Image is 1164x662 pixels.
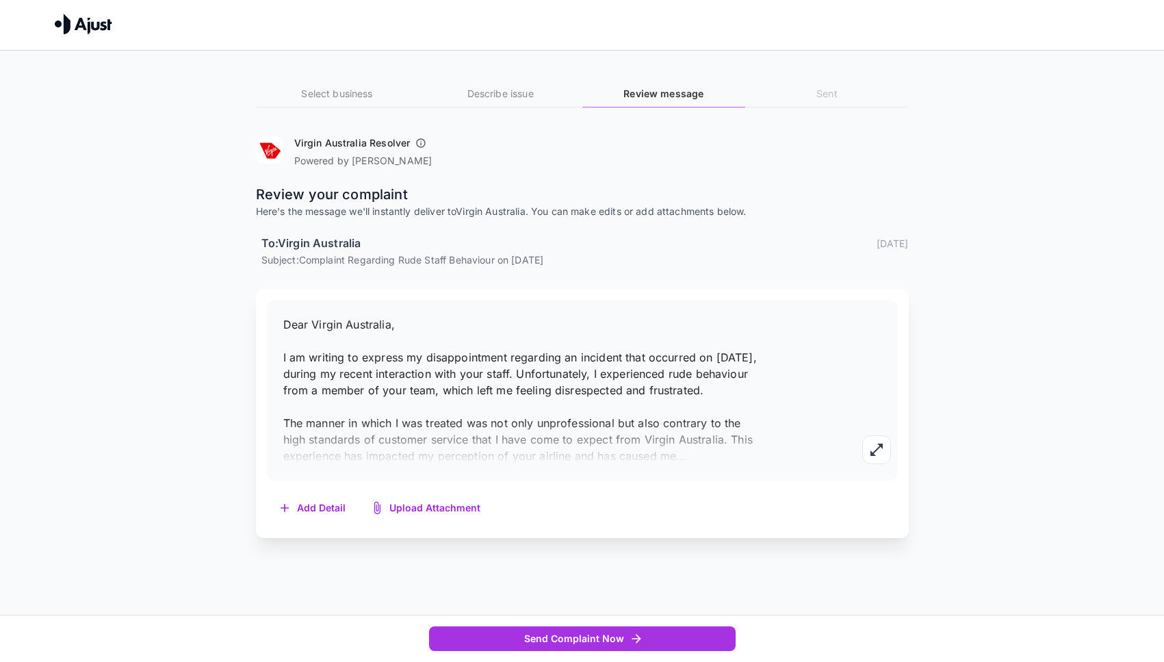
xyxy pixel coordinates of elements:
h6: Sent [745,86,908,101]
img: Virgin Australia [256,136,283,164]
h6: Select business [256,86,419,101]
p: Here's the message we'll instantly deliver to Virgin Australia . You can make edits or add attach... [256,205,909,218]
p: Subject: Complaint Regarding Rude Staff Behaviour on [DATE] [261,253,909,267]
span: Dear Virgin Australia, I am writing to express my disappointment regarding an incident that occur... [283,318,757,463]
h6: To: Virgin Australia [261,235,361,253]
button: Send Complaint Now [429,626,736,652]
p: [DATE] [877,236,909,251]
button: Add Detail [267,494,359,522]
p: Powered by [PERSON_NAME] [294,154,432,168]
button: Upload Attachment [359,494,494,522]
p: Review your complaint [256,184,909,205]
h6: Virgin Australia Resolver [294,136,411,150]
span: ... [676,449,686,463]
h6: Describe issue [419,86,582,101]
h6: Review message [582,86,745,101]
img: Ajust [55,14,112,34]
